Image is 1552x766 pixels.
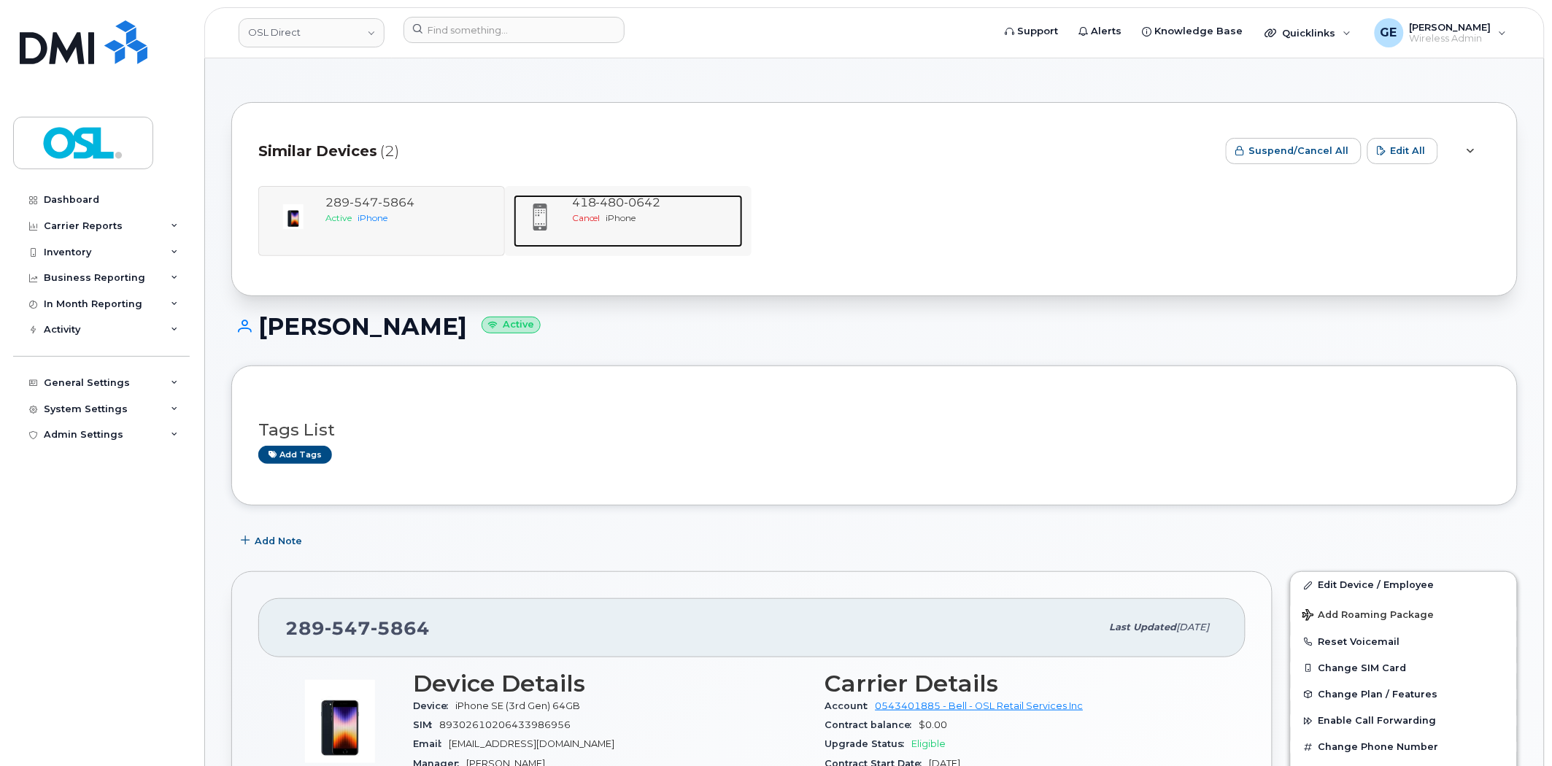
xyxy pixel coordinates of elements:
[1291,599,1517,629] button: Add Roaming Package
[285,617,430,639] span: 289
[606,212,636,223] span: iPhone
[413,670,808,697] h3: Device Details
[413,700,455,711] span: Device
[825,719,919,730] span: Contract balance
[1319,716,1437,727] span: Enable Call Forwarding
[1291,708,1517,734] button: Enable Call Forwarding
[258,141,377,162] span: Similar Devices
[482,317,541,333] small: Active
[258,446,332,464] a: Add tags
[455,700,580,711] span: iPhone SE (3rd Gen) 64GB
[572,196,661,209] span: 418
[1291,655,1517,681] button: Change SIM Card
[258,421,1491,439] h3: Tags List
[1319,689,1438,700] span: Change Plan / Features
[1367,138,1438,164] button: Edit All
[1110,622,1177,632] span: Last updated
[296,678,384,765] img: image20231002-3703462-1angbar.jpeg
[1302,609,1435,623] span: Add Roaming Package
[231,527,314,554] button: Add Note
[1291,734,1517,760] button: Change Phone Number
[1291,629,1517,655] button: Reset Voicemail
[825,700,876,711] span: Account
[380,141,399,162] span: (2)
[231,314,1518,339] h1: [PERSON_NAME]
[912,738,946,749] span: Eligible
[825,670,1220,697] h3: Carrier Details
[413,719,439,730] span: SIM
[919,719,948,730] span: $0.00
[1291,572,1517,598] a: Edit Device / Employee
[371,617,430,639] span: 5864
[449,738,614,749] span: [EMAIL_ADDRESS][DOMAIN_NAME]
[625,196,661,209] span: 0642
[572,212,601,223] span: Cancel
[325,617,371,639] span: 547
[876,700,1084,711] a: 0543401885 - Bell - OSL Retail Services Inc
[255,534,302,548] span: Add Note
[1391,144,1426,158] span: Edit All
[1226,138,1362,164] button: Suspend/Cancel All
[1177,622,1210,632] span: [DATE]
[439,719,571,730] span: 89302610206433986956
[596,196,625,209] span: 480
[1291,681,1517,708] button: Change Plan / Features
[413,738,449,749] span: Email
[514,195,743,247] a: 4184800642CanceliPhone
[825,738,912,749] span: Upgrade Status
[1249,144,1349,158] span: Suspend/Cancel All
